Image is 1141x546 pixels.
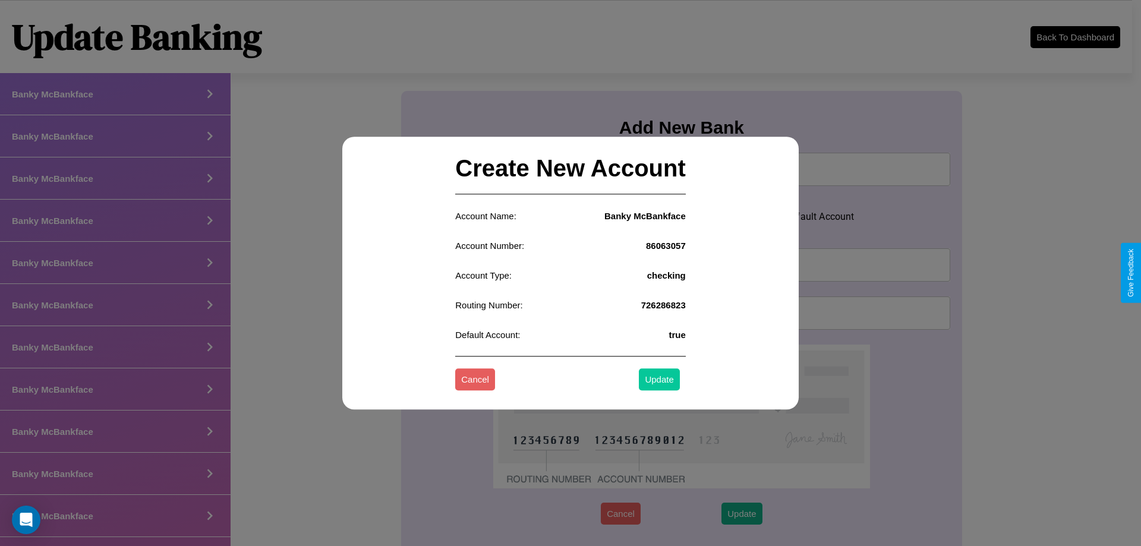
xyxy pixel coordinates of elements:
h4: true [669,330,685,340]
p: Routing Number: [455,297,522,313]
div: Open Intercom Messenger [12,506,40,534]
div: Give Feedback [1127,249,1135,297]
p: Account Number: [455,238,524,254]
button: Update [639,369,679,391]
button: Cancel [455,369,495,391]
h4: Banky McBankface [604,211,686,221]
p: Account Type: [455,267,512,283]
p: Default Account: [455,327,520,343]
h2: Create New Account [455,143,686,194]
p: Account Name: [455,208,516,224]
h4: 86063057 [646,241,686,251]
h4: checking [647,270,686,280]
h4: 726286823 [641,300,686,310]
